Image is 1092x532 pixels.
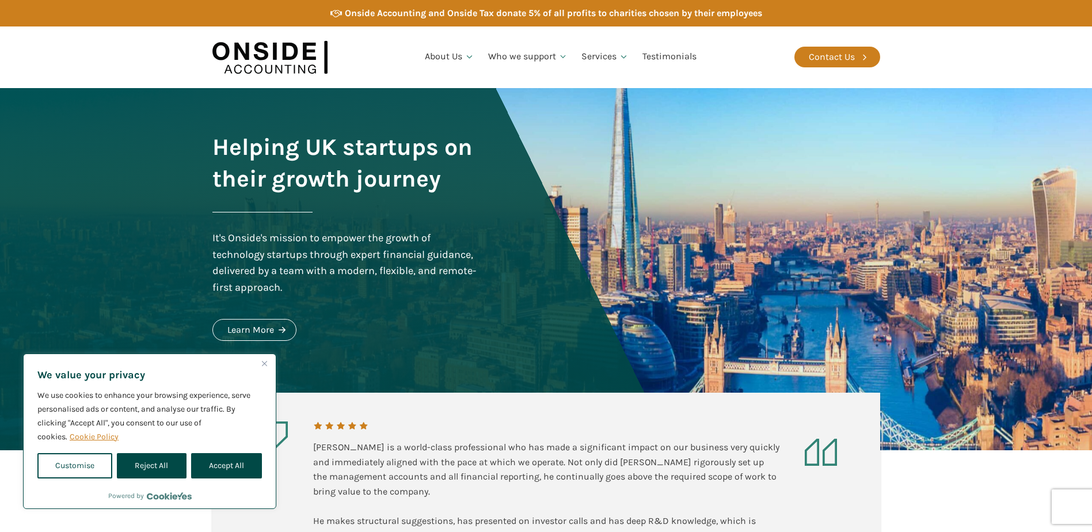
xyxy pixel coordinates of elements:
[108,490,192,501] div: Powered by
[257,356,271,370] button: Close
[636,37,703,77] a: Testimonials
[117,453,186,478] button: Reject All
[69,431,119,442] a: Cookie Policy
[345,6,762,21] div: Onside Accounting and Onside Tax donate 5% of all profits to charities chosen by their employees
[809,50,855,64] div: Contact Us
[212,35,328,79] img: Onside Accounting
[147,492,192,500] a: Visit CookieYes website
[262,361,267,366] img: Close
[23,354,276,509] div: We value your privacy
[37,453,112,478] button: Customise
[212,319,296,341] a: Learn More
[227,322,274,337] div: Learn More
[574,37,636,77] a: Services
[212,131,480,195] h1: Helping UK startups on their growth journey
[191,453,262,478] button: Accept All
[37,389,262,444] p: We use cookies to enhance your browsing experience, serve personalised ads or content, and analys...
[481,37,575,77] a: Who we support
[212,230,480,296] div: It's Onside's mission to empower the growth of technology startups through expert financial guida...
[794,47,880,67] a: Contact Us
[418,37,481,77] a: About Us
[37,368,262,382] p: We value your privacy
